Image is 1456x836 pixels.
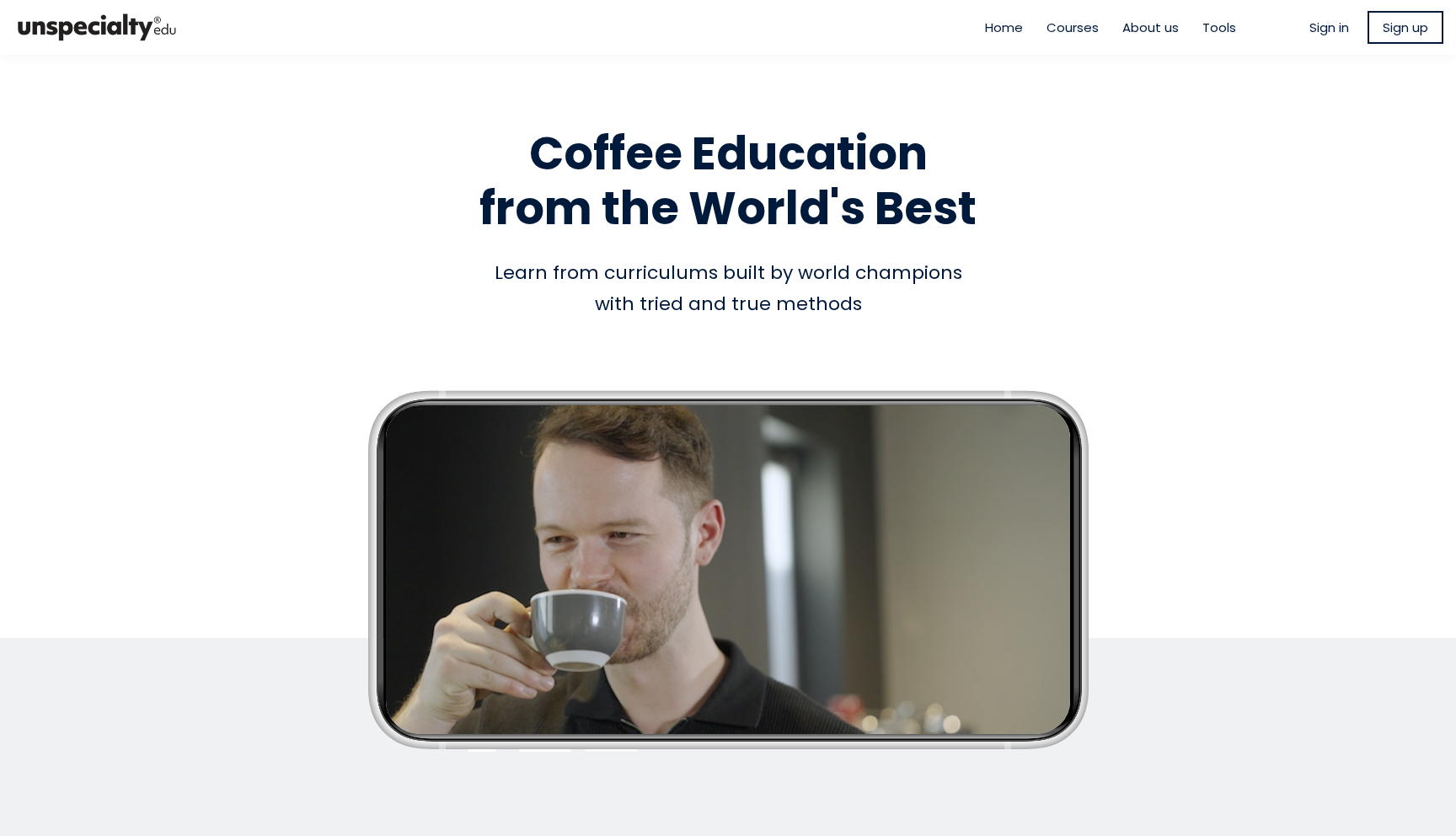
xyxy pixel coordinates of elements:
a: Tools [1202,18,1236,37]
a: Courses [1046,18,1099,37]
a: Sign in [1309,18,1349,37]
a: Sign up [1368,11,1443,44]
span: Sign up [1383,18,1428,37]
h1: Coffee Education from the World's Best [248,126,1208,236]
img: bc390a18feecddb333977e298b3a00a1.png [13,7,181,48]
div: Learn from curriculums built by world champions with tried and true methods [248,257,1208,320]
a: About us [1122,18,1179,37]
a: Home [985,18,1023,37]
